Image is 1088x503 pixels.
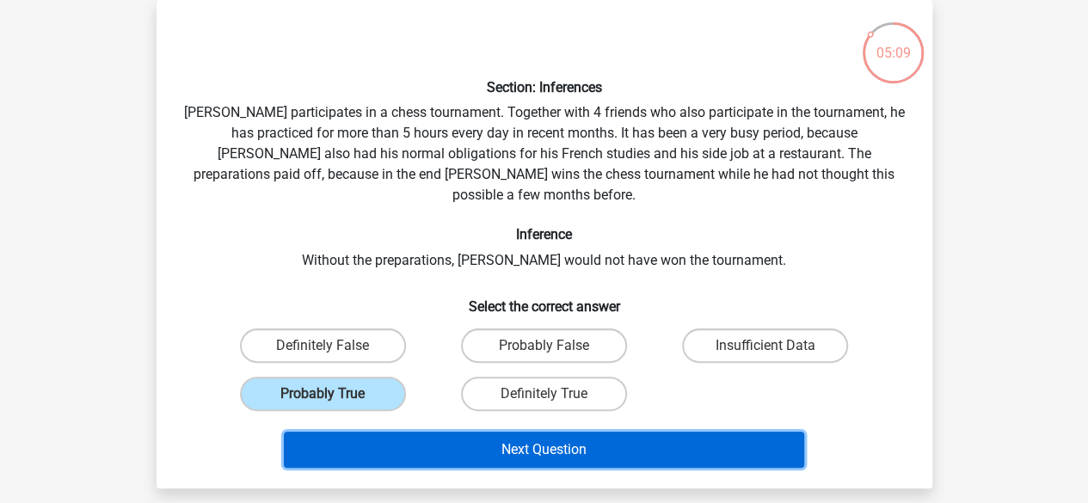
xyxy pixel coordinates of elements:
label: Probably True [240,377,406,411]
h6: Select the correct answer [184,285,905,315]
label: Definitely False [240,328,406,363]
label: Insufficient Data [682,328,848,363]
button: Next Question [284,432,804,468]
label: Probably False [461,328,627,363]
h6: Inference [184,226,905,242]
div: 05:09 [861,21,925,64]
h6: Section: Inferences [184,79,905,95]
label: Definitely True [461,377,627,411]
div: [PERSON_NAME] participates in a chess tournament. Together with 4 friends who also participate in... [163,14,925,475]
